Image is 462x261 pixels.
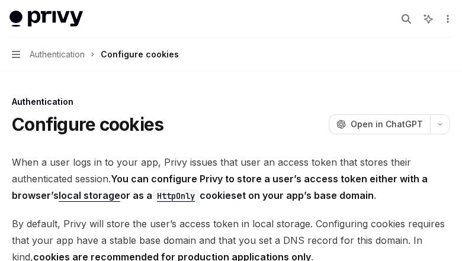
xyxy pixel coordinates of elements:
[152,189,231,201] a: HttpOnlycookie
[30,47,85,62] span: Authentication
[12,114,163,135] h1: Configure cookies
[12,96,450,108] div: Authentication
[101,47,179,62] div: Configure cookies
[329,114,430,134] button: Open in ChatGPT
[59,189,120,202] a: local storage
[441,11,453,27] button: More actions
[9,11,83,27] img: light logo
[12,154,450,204] span: When a user logs in to your app, Privy issues that user an access token that stores their authent...
[351,118,423,130] span: Open in ChatGPT
[12,173,428,202] strong: You can configure Privy to store a user’s access token either with a browser’s or as a set on you...
[152,189,200,202] code: HttpOnly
